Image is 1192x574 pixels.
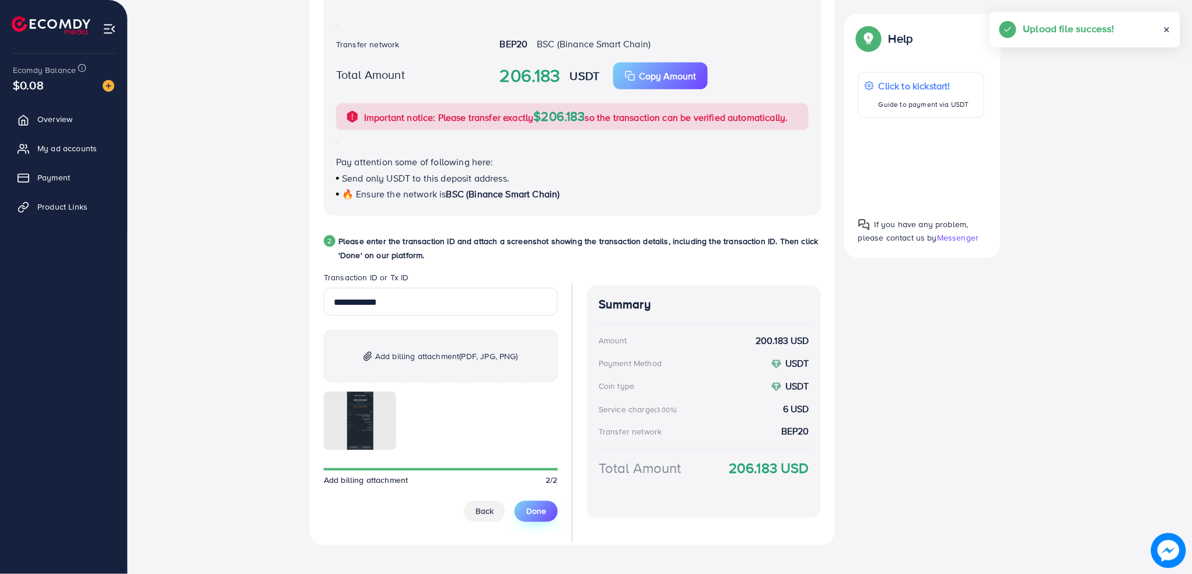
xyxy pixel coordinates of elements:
[364,109,788,124] p: Important notice: Please transfer exactly so the transaction can be verified automatically.
[534,107,585,125] span: $206.183
[324,235,335,247] div: 2
[375,349,518,363] span: Add billing attachment
[37,172,70,183] span: Payment
[446,187,560,200] span: BSC (Binance Smart Chain)
[1151,533,1186,568] img: image
[500,63,561,89] strong: 206.183
[347,392,373,450] img: img uploaded
[771,382,782,392] img: coin
[599,335,627,346] div: Amount
[338,234,821,262] p: Please enter the transaction ID and attach a screenshot showing the transaction details, includin...
[464,501,505,522] button: Back
[324,475,408,486] span: Add billing attachment
[37,142,97,154] span: My ad accounts
[13,76,44,93] span: $0.08
[879,98,969,112] p: Guide to payment via USDT
[515,501,558,522] button: Done
[756,334,809,347] strong: 200.183 USD
[546,475,558,486] span: 2/2
[889,32,913,46] p: Help
[500,37,528,50] strong: BEP20
[336,66,405,83] label: Total Amount
[9,195,118,218] a: Product Links
[537,37,651,50] span: BSC (Binance Smart Chain)
[729,458,809,479] strong: 206.183 USD
[324,272,558,288] legend: Transaction ID or Tx ID
[336,39,400,50] label: Transfer network
[37,201,88,213] span: Product Links
[526,506,546,517] span: Done
[476,506,494,517] span: Back
[363,352,372,361] img: img
[937,232,978,243] span: Messenger
[1023,21,1114,36] h5: Upload file success!
[9,166,118,189] a: Payment
[345,110,359,124] img: alert
[599,380,634,392] div: Coin type
[785,357,809,370] strong: USDT
[342,187,446,200] span: 🔥 Ensure the network is
[13,64,76,76] span: Ecomdy Balance
[599,403,680,415] div: Service charge
[12,16,90,34] img: logo
[336,171,809,185] p: Send only USDT to this deposit address.
[858,28,879,49] img: Popup guide
[858,218,969,243] span: If you have any problem, please contact us by
[103,80,114,92] img: image
[771,359,782,370] img: coin
[599,297,809,312] h4: Summary
[103,22,116,36] img: menu
[639,69,696,83] p: Copy Amount
[655,405,677,415] small: (3.00%)
[613,62,708,89] button: Copy Amount
[781,425,809,439] strong: BEP20
[336,155,809,169] p: Pay attention some of following here:
[570,67,600,84] strong: USDT
[9,107,118,131] a: Overview
[37,113,72,125] span: Overview
[9,137,118,160] a: My ad accounts
[599,357,662,369] div: Payment Method
[785,380,809,392] strong: USDT
[460,350,518,362] span: (PDF, JPG, PNG)
[599,426,662,438] div: Transfer network
[599,458,681,479] div: Total Amount
[858,219,870,231] img: Popup guide
[879,79,969,93] p: Click to kickstart!
[783,402,809,416] strong: 6 USD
